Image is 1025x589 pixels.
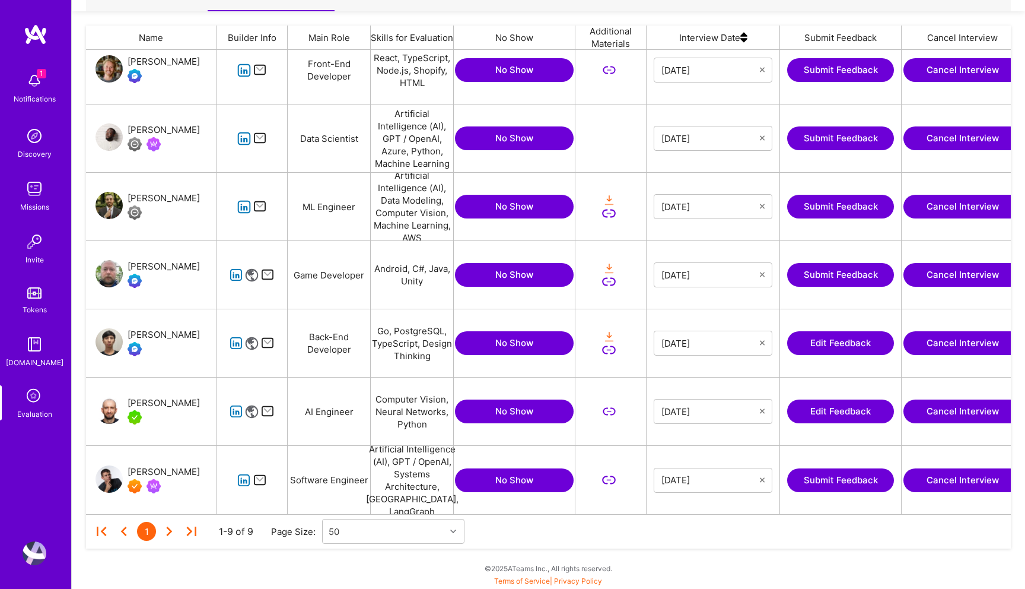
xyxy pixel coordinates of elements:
[217,26,288,49] div: Builder Info
[128,274,142,288] img: Evaluation Call Booked
[371,36,454,104] div: React, TypeScript, Node.js, Shopify, HTML
[787,400,894,423] button: Edit Feedback
[23,124,46,148] img: discovery
[661,201,760,213] input: Select Date...
[261,268,275,282] i: icon Mail
[261,337,275,350] i: icon Mail
[23,541,46,565] img: User Avatar
[96,55,200,85] a: User Avatar[PERSON_NAME]Evaluation Call Booked
[787,331,894,355] button: Edit Feedback
[602,275,616,289] i: icon LinkSecondary
[450,528,456,534] i: icon Chevron
[128,259,200,274] div: [PERSON_NAME]
[371,241,454,309] div: Android, C#, Java, Unity
[455,468,574,492] button: No Show
[253,132,267,145] i: icon Mail
[253,64,267,77] i: icon Mail
[455,331,574,355] button: No Show
[787,126,894,150] button: Submit Feedback
[96,191,200,222] a: User Avatar[PERSON_NAME]Limited Access
[602,262,616,275] i: icon OrangeDownload
[602,343,616,357] i: icon LinkSecondary
[661,64,760,76] input: Select Date...
[96,328,123,356] img: User Avatar
[128,342,142,356] img: Evaluation Call Booked
[245,268,259,282] i: icon Website
[903,400,1022,423] button: Cancel Interview
[288,104,371,172] div: Data Scientist
[24,24,47,45] img: logo
[288,26,371,49] div: Main Role
[147,479,161,493] img: Been on Mission
[6,356,63,369] div: [DOMAIN_NAME]
[128,69,142,83] img: Evaluation Call Booked
[18,148,52,160] div: Discovery
[128,479,142,493] img: Exceptional A.Teamer
[96,259,200,290] a: User Avatar[PERSON_NAME]Evaluation Call Booked
[903,195,1022,218] button: Cancel Interview
[288,173,371,240] div: ML Engineer
[230,268,243,282] i: icon linkedIn
[128,123,200,137] div: [PERSON_NAME]
[230,405,243,419] i: icon linkedIn
[454,26,575,49] div: No Show
[96,328,200,359] a: User Avatar[PERSON_NAME]Evaluation Call Booked
[96,55,123,83] img: User Avatar
[261,405,275,419] i: icon Mail
[237,132,251,145] i: icon linkedIn
[128,191,200,205] div: [PERSON_NAME]
[787,58,894,82] button: Submit Feedback
[96,123,200,154] a: User Avatar[PERSON_NAME]Limited AccessBeen on Mission
[23,332,46,356] img: guide book
[23,303,47,316] div: Tokens
[455,400,574,423] button: No Show
[23,385,46,408] i: icon SelectionTeam
[96,192,123,219] img: User Avatar
[245,405,259,419] i: icon Website
[237,474,251,487] i: icon linkedIn
[787,468,894,492] button: Submit Feedback
[661,474,760,486] input: Select Date...
[647,26,780,49] div: Interview Date
[23,177,46,201] img: teamwork
[96,396,200,427] a: User Avatar[PERSON_NAME]A.Teamer in Residence
[903,468,1022,492] button: Cancel Interview
[371,26,454,49] div: Skills for Evaluation
[237,64,251,77] i: icon linkedIn
[787,195,894,218] button: Submit Feedback
[96,260,123,287] img: User Avatar
[253,200,267,214] i: icon Mail
[494,577,602,585] span: |
[288,36,371,104] div: Front-End Developer
[902,26,1023,49] div: Cancel Interview
[230,337,243,350] i: icon linkedIn
[903,58,1022,82] button: Cancel Interview
[455,126,574,150] button: No Show
[37,69,46,78] span: 1
[288,446,371,514] div: Software Engineer
[20,201,49,213] div: Missions
[26,254,44,266] div: Invite
[71,553,1025,583] div: © 2025 ATeams Inc., All rights reserved.
[23,230,46,254] img: Invite
[455,195,574,218] button: No Show
[602,194,616,207] i: icon OrangeDownload
[455,263,574,287] button: No Show
[128,396,200,410] div: [PERSON_NAME]
[903,126,1022,150] button: Cancel Interview
[602,64,616,77] i: icon LinkSecondary
[494,577,550,585] a: Terms of Service
[602,473,616,487] i: icon LinkSecondary
[575,26,647,49] div: Additional Materials
[219,525,253,538] div: 1-9 of 9
[128,465,200,479] div: [PERSON_NAME]
[128,55,200,69] div: [PERSON_NAME]
[288,378,371,445] div: AI Engineer
[271,525,322,538] div: Page Size:
[20,541,49,565] a: User Avatar
[371,378,454,445] div: Computer Vision, Neural Networks, Python
[128,137,142,151] img: Limited Access
[288,241,371,309] div: Game Developer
